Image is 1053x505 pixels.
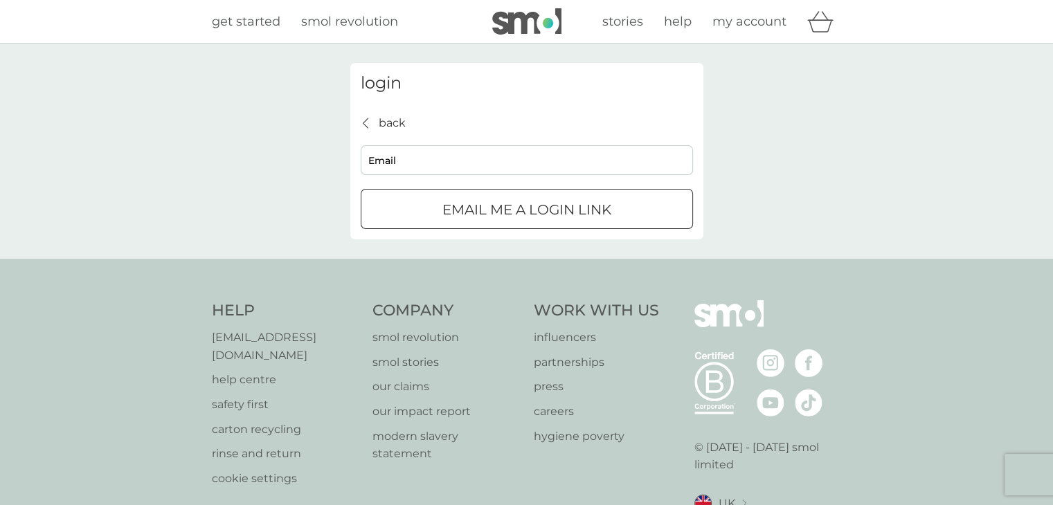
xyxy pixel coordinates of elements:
[372,403,520,421] a: our impact report
[795,349,822,377] img: visit the smol Facebook page
[602,12,643,32] a: stories
[534,403,659,421] a: careers
[212,371,359,389] a: help centre
[694,439,842,474] p: © [DATE] - [DATE] smol limited
[534,329,659,347] a: influencers
[212,421,359,439] a: carton recycling
[712,12,786,32] a: my account
[372,329,520,347] a: smol revolution
[757,349,784,377] img: visit the smol Instagram page
[795,389,822,416] img: visit the smol Tiktok page
[534,300,659,322] h4: Work With Us
[664,14,692,29] span: help
[372,353,520,371] a: smol stories
[807,8,842,35] div: basket
[694,300,764,347] img: smol
[361,73,693,93] h3: login
[664,12,692,32] a: help
[361,189,693,229] button: Email me a login link
[212,396,359,414] a: safety first
[602,14,643,29] span: stories
[301,12,398,32] a: smol revolution
[757,389,784,416] img: visit the smol Youtube page
[372,300,520,322] h4: Company
[492,8,561,35] img: smol
[534,428,659,446] a: hygiene poverty
[212,329,359,364] a: [EMAIL_ADDRESS][DOMAIN_NAME]
[212,12,280,32] a: get started
[712,14,786,29] span: my account
[379,114,406,132] p: back
[442,199,611,221] p: Email me a login link
[534,378,659,396] a: press
[534,353,659,371] a: partnerships
[212,445,359,463] a: rinse and return
[212,300,359,322] h4: Help
[301,14,398,29] span: smol revolution
[372,378,520,396] a: our claims
[212,14,280,29] span: get started
[212,470,359,488] a: cookie settings
[372,428,520,463] a: modern slavery statement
